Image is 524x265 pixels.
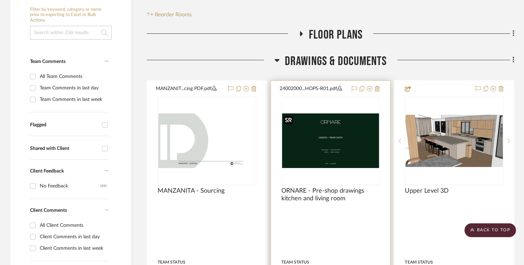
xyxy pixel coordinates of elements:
[405,115,503,167] img: Upper Level 3D
[30,122,99,128] div: Flagged
[155,10,192,19] span: Reorder Rooms
[40,243,107,254] div: Client Comments in last week
[30,208,67,213] span: Client Comments
[281,187,380,202] span: ORNARE - Pre-shop drawings kitchen and living room
[309,27,363,42] span: Floor Plans
[464,223,516,237] scroll-to-top-button: BACK TO TOP
[282,113,379,168] img: ORNARE - Pre-shop drawings kitchen and living room
[280,85,348,93] button: 24002000...HOPS-R01.pdf
[40,71,107,82] div: All Team Comments
[40,231,107,242] div: Client Comments in last day
[100,180,107,192] div: (49)
[147,10,192,19] button: Reorder Rooms
[158,187,225,195] span: MANZANITA - Sourcing
[156,85,224,93] button: MANZANIT...cing PDF.pdf
[40,180,100,192] div: No Feedback
[30,169,64,174] span: Client Feedback
[30,146,99,152] div: Shared with Client
[40,220,107,231] div: All Client Comments
[285,54,387,69] span: Drawings & Documents
[40,82,107,94] div: Team Comments in last day
[30,7,112,23] h6: Filter by keyword, category or name prior to exporting to Excel or Bulk Actions
[158,113,256,168] img: MANZANITA - Sourcing
[30,26,112,40] input: Search within 236 results
[282,97,380,185] div: 0
[40,94,107,105] div: Team Comments in last week
[30,59,66,64] span: Team Comments
[405,187,448,195] span: Upper Level 3D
